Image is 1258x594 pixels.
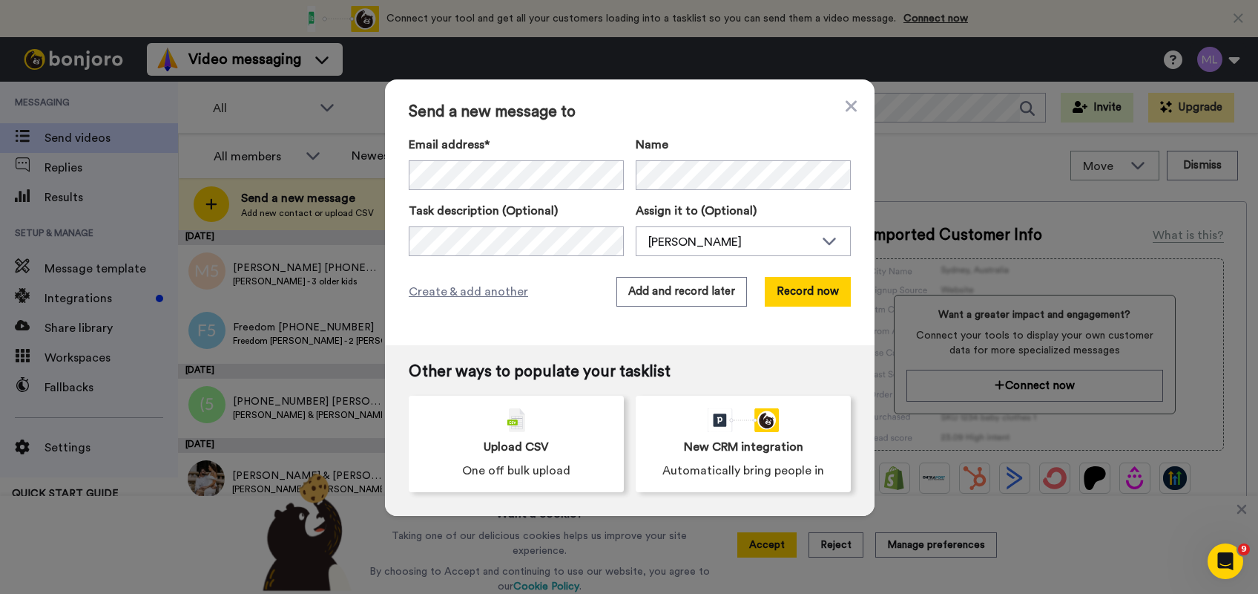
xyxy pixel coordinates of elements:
span: Upload CSV [484,438,549,456]
span: Send a new message to [409,103,851,121]
label: Assign it to (Optional) [636,202,851,220]
div: animation [708,408,779,432]
span: One off bulk upload [462,462,570,480]
span: Name [636,136,668,154]
span: New CRM integration [684,438,803,456]
span: Create & add another [409,283,528,301]
div: [PERSON_NAME] [648,233,814,251]
span: Automatically bring people in [662,462,824,480]
iframe: Intercom live chat [1208,544,1243,579]
span: Other ways to populate your tasklist [409,363,851,381]
label: Email address* [409,136,624,154]
span: 9 [1238,544,1250,555]
button: Record now [765,277,851,307]
label: Task description (Optional) [409,202,624,220]
img: csv-grey.png [507,408,525,432]
button: Add and record later [616,277,747,307]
